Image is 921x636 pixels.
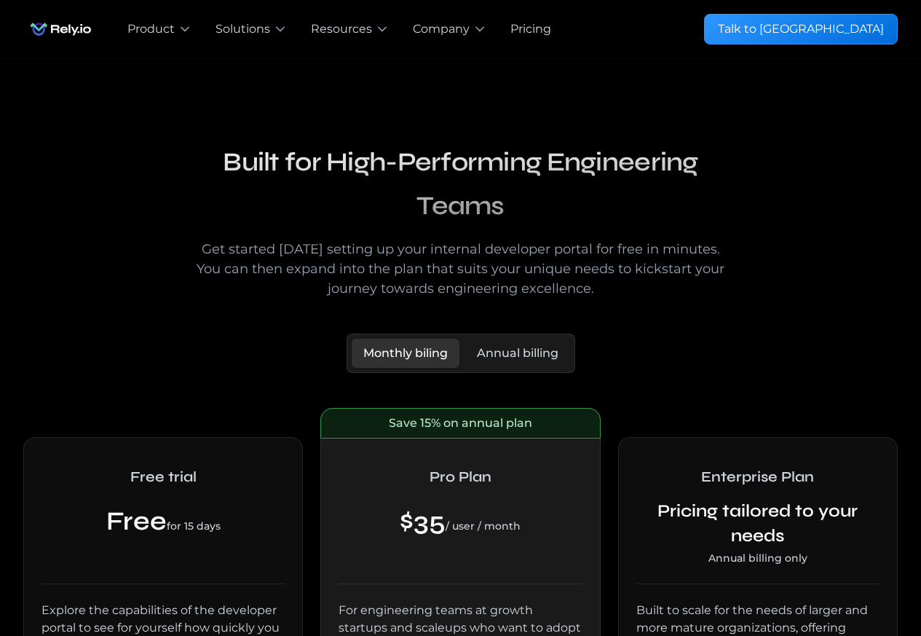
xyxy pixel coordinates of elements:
[41,455,285,499] h2: Free trial
[216,20,270,38] div: Solutions
[41,505,285,539] div: Free
[413,20,470,38] div: Company
[389,415,532,432] div: Save 15% on annual plan
[311,20,372,38] div: Resources
[704,14,898,44] a: Talk to [GEOGRAPHIC_DATA]
[636,551,880,566] div: Annual billing only
[363,345,448,362] div: Monthly biling
[718,20,884,38] div: Talk to [GEOGRAPHIC_DATA]
[400,505,521,539] div: $35
[636,499,880,548] div: Pricing tailored to your needs
[127,20,175,38] div: Product
[181,240,740,299] div: Get started [DATE] setting up your internal developer portal for free in minutes. You can then ex...
[23,15,98,44] a: home
[23,15,98,44] img: Rely.io logo
[446,519,521,533] span: / user / month
[181,141,740,228] h2: Built for High-Performing Engineering Teams
[167,519,221,533] span: for 15 days
[510,20,551,38] a: Pricing
[477,345,558,362] div: Annual billing
[636,455,880,499] h2: Enterprise Plan
[339,455,582,499] h2: Pro Plan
